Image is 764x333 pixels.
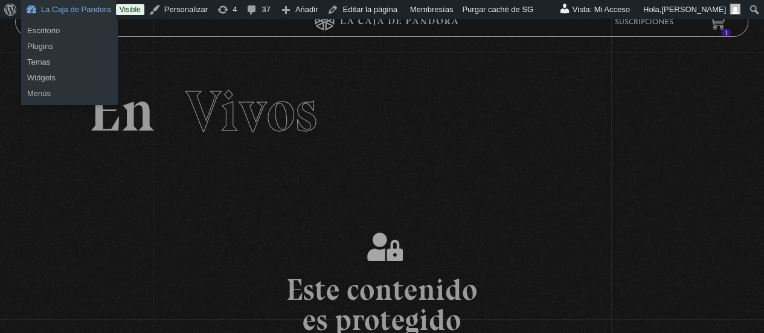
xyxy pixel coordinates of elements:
[661,5,726,14] span: [PERSON_NAME]
[21,86,118,102] a: Menús
[21,39,118,54] a: Plugins
[21,54,118,70] a: Temas
[21,70,118,86] a: Widgets
[615,19,673,26] a: Suscripciones
[116,4,144,15] a: Visible
[21,19,118,58] ul: La Caja de Pandora
[21,23,118,39] a: Escritorio
[710,14,726,30] a: 1
[185,77,317,146] span: Vivos
[722,29,731,36] span: 1
[89,83,676,140] h2: En
[21,51,118,105] ul: La Caja de Pandora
